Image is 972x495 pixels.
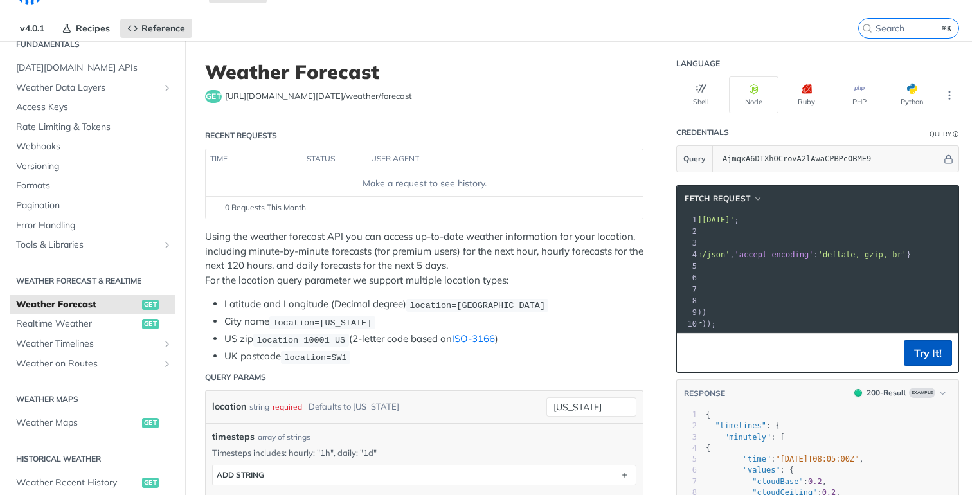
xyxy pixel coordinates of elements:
button: Query [677,146,713,172]
span: Recipes [76,22,110,34]
span: : , [706,455,864,464]
span: 0.2 [808,477,822,486]
button: ADD string [213,465,636,485]
div: 2 [677,226,699,237]
div: 3 [677,237,699,249]
div: 1 [677,410,697,420]
span: v4.0.1 [13,19,51,38]
button: Show subpages for Weather on Routes [162,359,172,369]
span: Versioning [16,160,172,173]
div: Make a request to see history. [211,177,638,190]
span: "minutely" [724,433,771,442]
span: location=[US_STATE] [273,318,372,327]
kbd: ⌘K [939,22,955,35]
a: Pagination [10,196,175,215]
button: Python [887,76,937,113]
a: Versioning [10,157,175,176]
span: Query [683,153,706,165]
input: apikey [716,146,942,172]
h2: Weather Maps [10,393,175,405]
span: 0 Requests This Month [225,202,306,213]
a: Error Handling [10,216,175,235]
span: "cloudBase" [752,477,803,486]
span: Tools & Libraries [16,239,159,251]
div: 5 [677,260,699,272]
a: Tools & LibrariesShow subpages for Tools & Libraries [10,235,175,255]
label: location [212,397,246,416]
button: Node [729,76,779,113]
div: ADD string [217,470,264,480]
span: 'accept-encoding' [735,250,814,259]
div: 4 [677,443,697,454]
span: 200 [854,389,862,397]
span: Rate Limiting & Tokens [16,121,172,134]
span: Weather Maps [16,417,139,429]
i: Information [953,131,959,138]
a: Weather Recent Historyget [10,473,175,492]
div: 8 [677,295,699,307]
span: fetch Request [685,193,751,204]
span: : { : , : } [558,250,911,259]
div: 3 [677,432,697,443]
div: 6 [677,465,697,476]
div: QueryInformation [930,129,959,139]
a: Weather TimelinesShow subpages for Weather Timelines [10,334,175,354]
span: : [ [706,433,785,442]
span: Weather Forecast [16,298,139,311]
a: Rate Limiting & Tokens [10,118,175,137]
p: Timesteps includes: hourly: "1h", daily: "1d" [212,447,636,458]
span: [DATE][DOMAIN_NAME] APIs [16,62,172,75]
span: : { [706,421,780,430]
th: user agent [366,149,617,170]
h1: Weather Forecast [205,60,643,84]
li: Latitude and Longitude (Decimal degree) [224,297,643,312]
span: "values" [743,465,780,474]
span: get [142,300,159,310]
a: [DATE][DOMAIN_NAME] APIs [10,59,175,78]
span: get [142,418,159,428]
h2: Weather Forecast & realtime [10,275,175,287]
a: Weather on RoutesShow subpages for Weather on Routes [10,354,175,373]
span: "timelines" [715,421,766,430]
button: Ruby [782,76,831,113]
span: Weather Data Layers [16,82,159,94]
div: Query Params [205,372,266,383]
span: Webhooks [16,140,172,153]
button: Shell [676,76,726,113]
button: Show subpages for Weather Data Layers [162,83,172,93]
div: Recent Requests [205,130,277,141]
th: time [206,149,302,170]
a: Weather Data LayersShow subpages for Weather Data Layers [10,78,175,98]
span: location=10001 US [256,335,345,345]
h2: Fundamentals [10,39,175,50]
span: Weather on Routes [16,357,159,370]
span: Weather Timelines [16,337,159,350]
span: Error Handling [16,219,172,232]
button: Hide [942,152,955,165]
div: Defaults to [US_STATE] [309,397,399,416]
span: Weather Recent History [16,476,139,489]
a: Webhooks [10,137,175,156]
div: 10 [677,318,699,330]
li: US zip (2-letter code based on ) [224,332,643,346]
button: Show subpages for Weather Timelines [162,339,172,349]
button: 200200-ResultExample [848,386,952,399]
div: 5 [677,454,697,465]
a: Formats [10,176,175,195]
span: get [142,319,159,329]
div: 6 [677,272,699,283]
div: 200 - Result [867,387,906,399]
div: array of strings [258,431,310,443]
span: Pagination [16,199,172,212]
a: Recipes [55,19,117,38]
li: City name [224,314,643,329]
span: "[DATE]T08:05:00Z" [775,455,859,464]
div: Language [676,58,720,69]
span: Realtime Weather [16,318,139,330]
div: 4 [677,249,699,260]
div: Query [930,129,951,139]
button: Copy to clipboard [683,343,701,363]
div: string [249,397,269,416]
button: fetch Request [680,192,767,205]
div: 9 [677,307,699,318]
